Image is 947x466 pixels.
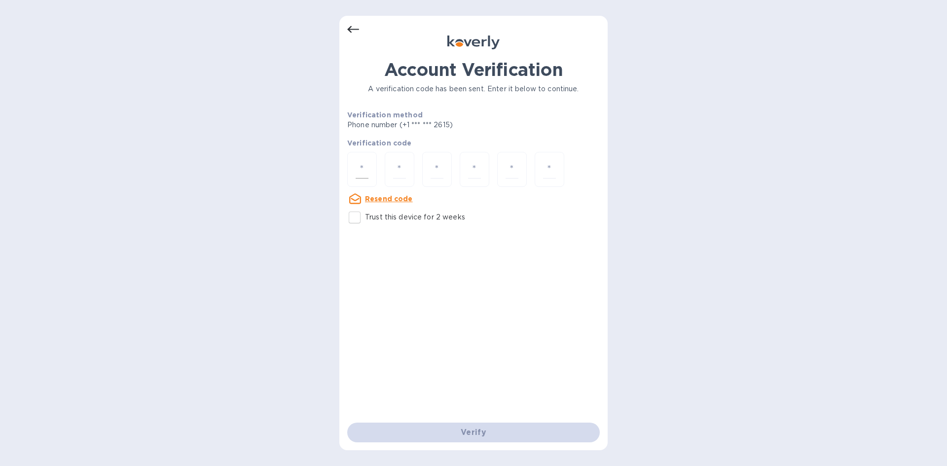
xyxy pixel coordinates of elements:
p: Phone number (+1 *** *** 2615) [347,120,528,130]
b: Verification method [347,111,423,119]
h1: Account Verification [347,59,600,80]
u: Resend code [365,195,413,203]
p: A verification code has been sent. Enter it below to continue. [347,84,600,94]
p: Trust this device for 2 weeks [365,212,465,222]
p: Verification code [347,138,600,148]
